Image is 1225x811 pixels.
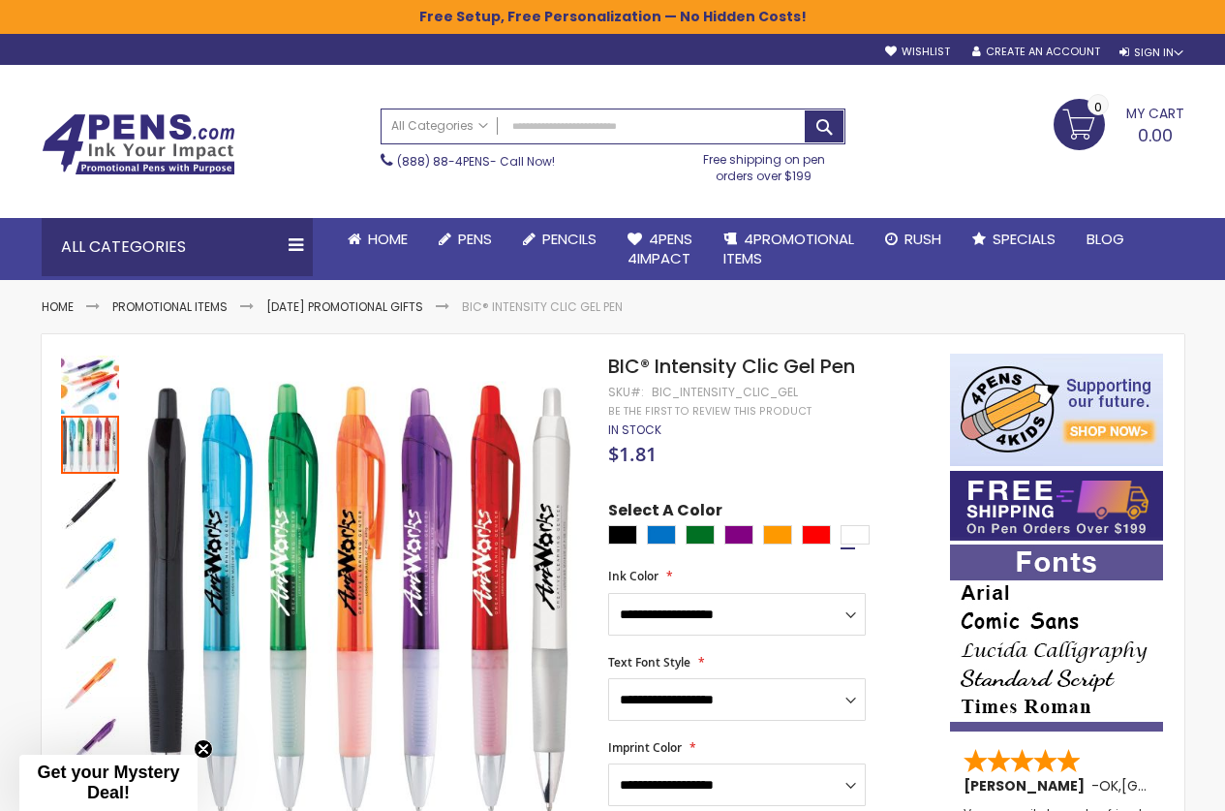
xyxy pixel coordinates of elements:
[382,109,498,141] a: All Categories
[993,229,1056,249] span: Specials
[1138,123,1173,147] span: 0.00
[19,755,198,811] div: Get your Mystery Deal!Close teaser
[61,656,119,714] img: BIC® Intensity Clic Gel Pen
[1054,99,1184,147] a: 0.00 0
[841,525,870,545] div: White
[397,153,490,170] a: (888) 88-4PENS
[608,525,637,545] div: Black
[61,654,121,714] div: BIC® Intensity Clic Gel Pen
[61,474,121,534] div: BIC® Intensity Clic Gel Pen
[802,525,831,545] div: Red
[1087,229,1124,249] span: Blog
[397,153,555,170] span: - Call Now!
[42,218,313,276] div: All Categories
[683,144,845,183] div: Free shipping on pen orders over $199
[608,441,657,467] span: $1.81
[368,229,408,249] span: Home
[61,714,121,774] div: BIC® Intensity Clic Gel Pen
[652,385,798,400] div: bic_intensity_clic_gel
[885,45,950,59] a: Wishlist
[957,218,1071,261] a: Specials
[462,299,623,315] li: BIC® Intensity Clic Gel Pen
[266,298,423,315] a: [DATE] Promotional Gifts
[42,113,235,175] img: 4Pens Custom Pens and Promotional Products
[950,471,1163,541] img: Free shipping on orders over $199
[37,763,179,802] span: Get your Mystery Deal!
[628,229,692,268] span: 4Pens 4impact
[964,776,1091,795] span: [PERSON_NAME]
[904,229,941,249] span: Rush
[61,476,119,534] img: BIC® Intensity Clic Gel Pen
[708,218,870,281] a: 4PROMOTIONALITEMS
[1099,776,1118,795] span: OK
[608,353,855,380] span: BIC® Intensity Clic Gel Pen
[723,229,854,268] span: 4PROMOTIONAL ITEMS
[1071,218,1140,261] a: Blog
[423,218,507,261] a: Pens
[763,525,792,545] div: Orange
[61,354,121,414] div: BIC® Intensity Clic Gel Pen
[391,118,488,134] span: All Categories
[542,229,597,249] span: Pencils
[332,218,423,261] a: Home
[608,421,661,438] span: In stock
[950,354,1163,466] img: 4pens 4 kids
[608,500,722,526] span: Select A Color
[61,414,121,474] div: BIC® Intensity Clic Gel Pen
[61,596,119,654] img: BIC® Intensity Clic Gel Pen
[608,654,690,671] span: Text Font Style
[612,218,708,281] a: 4Pens4impact
[608,422,661,438] div: Availability
[61,356,119,414] img: BIC® Intensity Clic Gel Pen
[608,739,682,756] span: Imprint Color
[647,525,676,545] div: Blue Light
[950,545,1163,732] img: font-personalization-examples
[61,594,121,654] div: BIC® Intensity Clic Gel Pen
[608,404,812,419] a: Be the first to review this product
[458,229,492,249] span: Pens
[194,739,213,759] button: Close teaser
[61,534,121,594] div: BIC® Intensity Clic Gel Pen
[972,45,1100,59] a: Create an Account
[608,568,658,584] span: Ink Color
[61,716,119,774] img: BIC® Intensity Clic Gel Pen
[42,298,74,315] a: Home
[686,525,715,545] div: Green
[1094,98,1102,116] span: 0
[507,218,612,261] a: Pencils
[61,536,119,594] img: BIC® Intensity Clic Gel Pen
[112,298,228,315] a: Promotional Items
[724,525,753,545] div: Purple
[1119,46,1183,60] div: Sign In
[870,218,957,261] a: Rush
[608,384,644,400] strong: SKU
